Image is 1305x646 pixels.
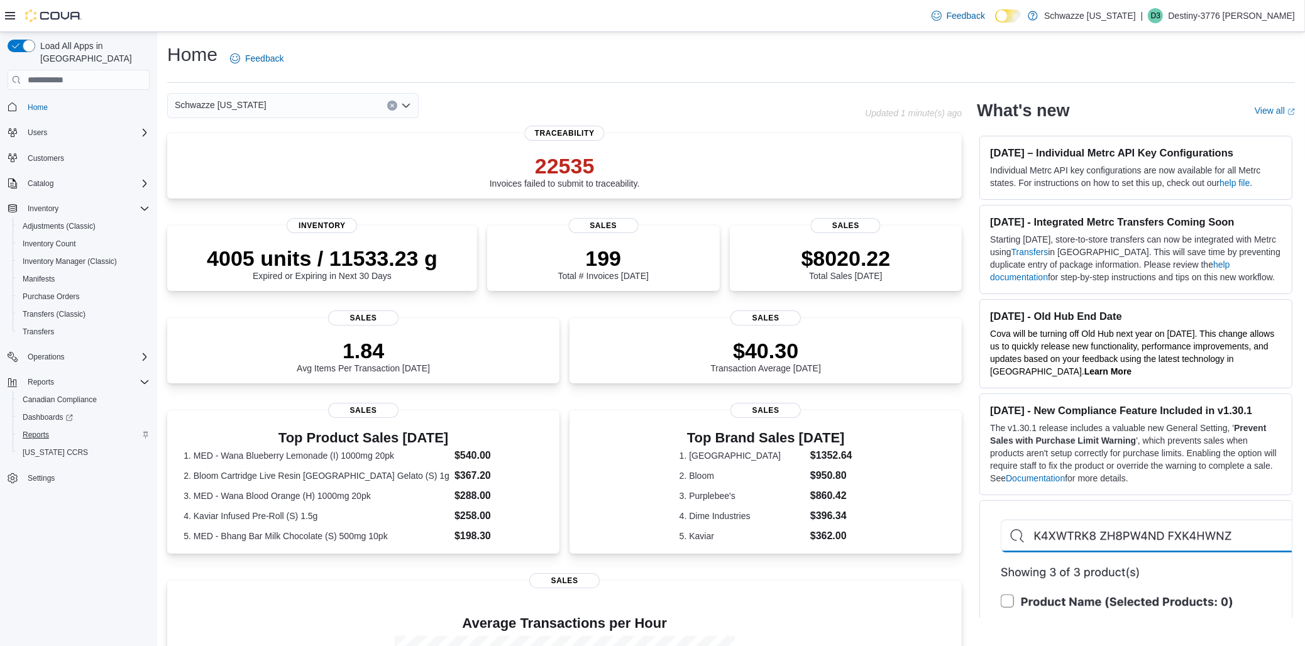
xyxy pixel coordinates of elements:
[3,124,155,141] button: Users
[710,338,821,363] p: $40.30
[184,449,449,462] dt: 1. MED - Wana Blueberry Lemonade (I) 1000mg 20pk
[558,246,649,281] div: Total # Invoices [DATE]
[990,404,1282,417] h3: [DATE] - New Compliance Feature Included in v1.30.1
[990,310,1282,322] h3: [DATE] - Old Hub End Date
[23,349,150,364] span: Operations
[245,52,284,65] span: Feedback
[801,246,891,271] p: $8020.22
[287,218,357,233] span: Inventory
[184,469,449,482] dt: 2. Bloom Cartridge Live Resin [GEOGRAPHIC_DATA] Gelato (S) 1g
[3,97,155,116] button: Home
[454,488,543,503] dd: $288.00
[175,97,267,112] span: Schwazze [US_STATE]
[23,125,52,140] button: Users
[18,307,91,322] a: Transfers (Classic)
[23,447,88,457] span: [US_STATE] CCRS
[18,236,150,251] span: Inventory Count
[18,254,122,269] a: Inventory Manager (Classic)
[990,233,1282,283] p: Starting [DATE], store-to-store transfers can now be integrated with Metrc using in [GEOGRAPHIC_D...
[13,288,155,305] button: Purchase Orders
[207,246,438,271] p: 4005 units / 11533.23 g
[18,289,85,304] a: Purchase Orders
[1220,178,1250,188] a: help file
[23,151,69,166] a: Customers
[454,468,543,483] dd: $367.20
[1141,8,1143,23] p: |
[23,256,117,266] span: Inventory Manager (Classic)
[990,423,1266,446] strong: Prevent Sales with Purchase Limit Warning
[977,101,1069,121] h2: What's new
[18,219,150,234] span: Adjustments (Classic)
[810,448,852,463] dd: $1352.64
[13,408,155,426] a: Dashboards
[18,324,59,339] a: Transfers
[18,307,150,322] span: Transfers (Classic)
[680,530,805,542] dt: 5. Kaviar
[3,175,155,192] button: Catalog
[710,338,821,373] div: Transaction Average [DATE]
[680,510,805,522] dt: 4. Dime Industries
[25,9,82,22] img: Cova
[23,125,150,140] span: Users
[401,101,411,111] button: Open list of options
[1151,8,1160,23] span: D3
[18,271,60,287] a: Manifests
[1255,106,1295,116] a: View allExternal link
[18,445,93,460] a: [US_STATE] CCRS
[990,422,1282,484] p: The v1.30.1 release includes a valuable new General Setting, ' ', which prevents sales when produ...
[28,377,54,387] span: Reports
[23,150,150,166] span: Customers
[810,528,852,544] dd: $362.00
[18,392,150,407] span: Canadian Compliance
[730,310,801,326] span: Sales
[23,274,55,284] span: Manifests
[18,427,54,442] a: Reports
[18,392,102,407] a: Canadian Compliance
[18,236,81,251] a: Inventory Count
[680,490,805,502] dt: 3. Purplebee's
[680,449,805,462] dt: 1. [GEOGRAPHIC_DATA]
[28,204,58,214] span: Inventory
[990,216,1282,228] h3: [DATE] - Integrated Metrc Transfers Coming Soon
[810,468,852,483] dd: $950.80
[558,246,649,271] p: 199
[297,338,430,363] p: 1.84
[1006,473,1065,483] a: Documentation
[23,395,97,405] span: Canadian Compliance
[328,310,399,326] span: Sales
[1084,366,1132,376] strong: Learn More
[225,46,289,71] a: Feedback
[167,42,217,67] h1: Home
[490,153,640,178] p: 22535
[927,3,990,28] a: Feedback
[297,338,430,373] div: Avg Items Per Transaction [DATE]
[13,305,155,323] button: Transfers (Classic)
[23,349,70,364] button: Operations
[947,9,985,22] span: Feedback
[18,427,150,442] span: Reports
[23,176,58,191] button: Catalog
[13,270,155,288] button: Manifests
[730,403,801,418] span: Sales
[23,430,49,440] span: Reports
[13,323,155,341] button: Transfers
[387,101,397,111] button: Clear input
[525,126,605,141] span: Traceability
[13,391,155,408] button: Canadian Compliance
[13,217,155,235] button: Adjustments (Classic)
[454,528,543,544] dd: $198.30
[18,289,150,304] span: Purchase Orders
[207,246,438,281] div: Expired or Expiring in Next 30 Days
[35,40,150,65] span: Load All Apps in [GEOGRAPHIC_DATA]
[680,430,852,446] h3: Top Brand Sales [DATE]
[23,221,96,231] span: Adjustments (Classic)
[865,108,962,118] p: Updated 1 minute(s) ago
[3,469,155,487] button: Settings
[13,426,155,444] button: Reports
[454,508,543,523] dd: $258.00
[23,100,53,115] a: Home
[28,102,48,112] span: Home
[23,470,150,486] span: Settings
[811,218,881,233] span: Sales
